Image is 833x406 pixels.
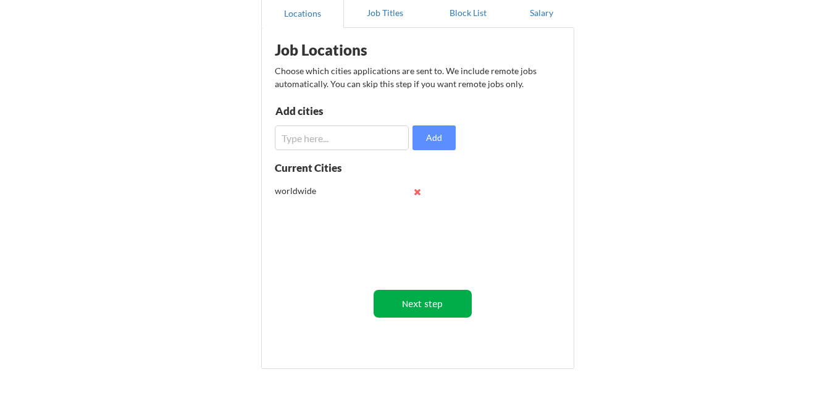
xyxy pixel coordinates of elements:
[275,185,356,197] div: worldwide
[275,163,369,173] div: Current Cities
[275,43,430,57] div: Job Locations
[275,64,559,90] div: Choose which cities applications are sent to. We include remote jobs automatically. You can skip ...
[412,125,456,150] button: Add
[275,125,409,150] input: Type here...
[275,106,403,116] div: Add cities
[374,290,472,318] button: Next step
